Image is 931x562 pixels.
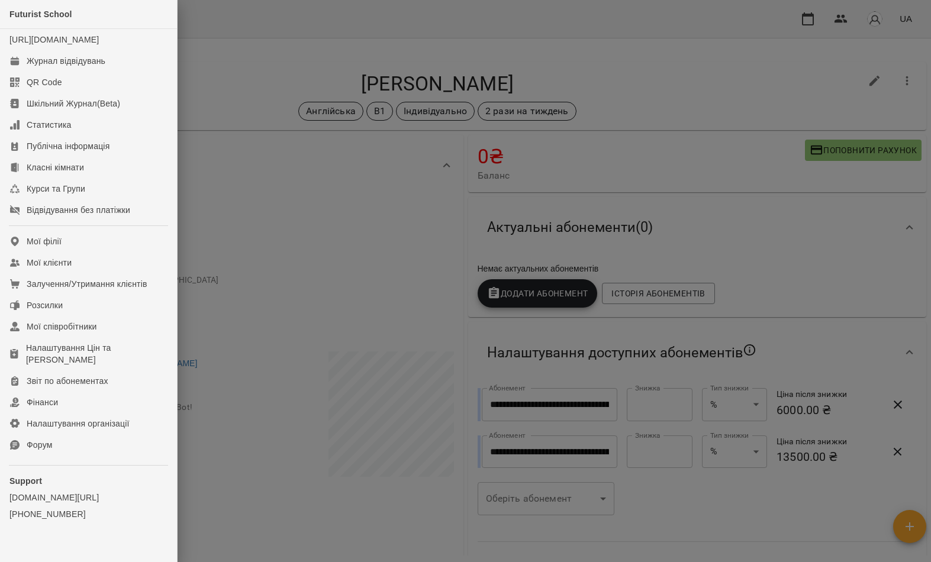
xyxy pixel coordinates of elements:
[27,439,53,451] div: Форум
[27,204,130,216] div: Відвідування без платіжки
[9,492,167,503] a: [DOMAIN_NAME][URL]
[27,235,62,247] div: Мої філії
[27,183,85,195] div: Курси та Групи
[27,375,108,387] div: Звіт по абонементах
[27,119,72,131] div: Статистика
[26,342,167,366] div: Налаштування Цін та [PERSON_NAME]
[27,257,72,269] div: Мої клієнти
[27,140,109,152] div: Публічна інформація
[27,418,130,429] div: Налаштування організації
[9,9,72,19] span: Futurist School
[27,396,58,408] div: Фінанси
[9,35,99,44] a: [URL][DOMAIN_NAME]
[27,55,105,67] div: Журнал відвідувань
[27,162,84,173] div: Класні кімнати
[27,98,120,109] div: Шкільний Журнал(Beta)
[27,76,62,88] div: QR Code
[27,299,63,311] div: Розсилки
[9,475,167,487] p: Support
[27,321,97,332] div: Мої співробітники
[27,278,147,290] div: Залучення/Утримання клієнтів
[9,508,167,520] a: [PHONE_NUMBER]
